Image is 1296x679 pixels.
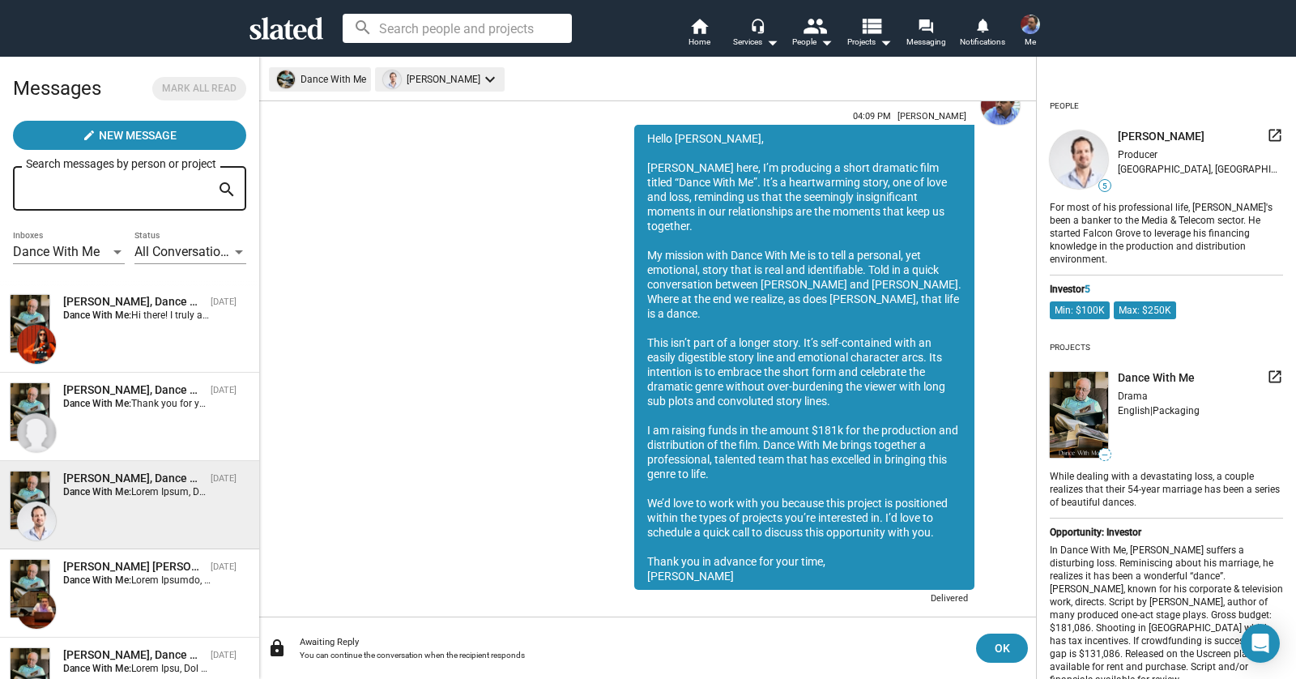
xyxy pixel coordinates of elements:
[17,590,56,629] img: Hampton Myers
[876,32,895,52] mat-icon: arrow_drop_down
[300,651,963,660] div: You can continue the conversation when the recipient responds
[211,297,237,307] time: [DATE]
[1050,284,1283,295] div: Investor
[918,18,933,33] mat-icon: forum
[63,294,204,310] div: Lovelyn Rose, Dance With Me
[63,559,204,574] div: Hampton Myers, Dance With Me
[1050,336,1090,359] div: Projects
[383,70,401,88] img: undefined
[211,650,237,660] time: [DATE]
[211,473,237,484] time: [DATE]
[1114,301,1176,319] mat-chip: Max: $250K
[63,310,131,321] strong: Dance With Me:
[1021,15,1040,34] img: Robert DiGregorio Jr
[688,32,710,52] span: Home
[134,244,234,259] span: All Conversations
[847,32,892,52] span: Projects
[17,413,56,452] img: Rusa Emily
[11,560,49,617] img: Dance With Me
[1118,370,1195,386] span: Dance With Me
[1025,32,1036,52] span: Me
[897,16,954,52] a: Messaging
[1118,391,1148,402] span: Drama
[733,32,778,52] div: Services
[671,16,727,52] a: Home
[762,32,782,52] mat-icon: arrow_drop_down
[211,385,237,395] time: [DATE]
[784,16,841,52] button: People
[1011,11,1050,53] button: Robert DiGregorio JrMe
[1267,127,1283,143] mat-icon: launch
[17,325,56,364] img: Lovelyn Rose
[1050,95,1079,117] div: People
[11,295,49,352] img: Dance With Me
[906,32,946,52] span: Messaging
[974,17,990,32] mat-icon: notifications
[634,125,974,590] div: Hello [PERSON_NAME], [PERSON_NAME] here, I’m producing a short dramatic film titled “Dance With M...
[1050,527,1283,538] div: Opportunity: Investor
[981,86,1020,125] img: Robert DiGregorio Jr
[1099,181,1111,191] span: 5
[689,16,709,36] mat-icon: home
[792,32,833,52] div: People
[1241,624,1280,663] div: Open Intercom Messenger
[343,14,572,43] input: Search people and projects
[63,486,131,498] strong: Dance With Me:
[152,77,246,100] button: Mark all read
[11,383,49,441] img: Dance With Me
[1050,199,1283,267] div: For most of his professional life, [PERSON_NAME]'s been a banker to the Media & Telecom sector. H...
[11,472,49,529] img: Dance With Me
[1118,405,1150,416] span: English
[1085,284,1090,295] span: 5
[63,398,131,409] strong: Dance With Me:
[63,663,131,674] strong: Dance With Me:
[13,121,246,150] button: New Message
[300,637,963,647] div: Awaiting Reply
[1050,372,1108,459] img: undefined
[976,634,1028,663] button: OK
[1150,405,1153,416] span: |
[1118,129,1204,144] span: [PERSON_NAME]
[1153,405,1200,416] span: Packaging
[267,638,287,658] mat-icon: lock
[63,471,204,486] div: David Grover, Dance With Me
[960,32,1005,52] span: Notifications
[1099,451,1111,459] span: —
[841,16,897,52] button: Projects
[978,83,1023,613] a: Robert DiGregorio Jr
[162,80,237,97] span: Mark all read
[1118,164,1283,175] div: [GEOGRAPHIC_DATA], [GEOGRAPHIC_DATA]
[727,16,784,52] button: Services
[375,67,505,92] mat-chip: [PERSON_NAME]
[853,111,891,122] span: 04:09 PM
[17,502,56,540] img: David Grover
[13,69,101,108] h2: Messages
[13,244,100,259] span: Dance With Me
[750,18,765,32] mat-icon: headset_mic
[803,14,826,37] mat-icon: people
[989,634,1015,663] span: OK
[921,590,974,610] div: Delivered
[859,14,883,37] mat-icon: view_list
[63,574,131,586] strong: Dance With Me:
[211,562,237,572] time: [DATE]
[816,32,836,52] mat-icon: arrow_drop_down
[1050,130,1108,189] img: undefined
[897,111,966,122] span: [PERSON_NAME]
[131,398,1209,409] span: Thank you for your interest. We are re-working all of our campaign materials now. We have are loo...
[480,70,500,89] mat-icon: keyboard_arrow_down
[1050,301,1110,319] mat-chip: Min: $100K
[1118,149,1283,160] div: Producer
[217,177,237,203] mat-icon: search
[1050,468,1283,510] div: While dealing with a devastating loss, a couple realizes that their 54-year marriage has been a s...
[63,647,204,663] div: Nick Devereaux, Dance With Me
[1267,369,1283,385] mat-icon: launch
[83,129,96,142] mat-icon: create
[954,16,1011,52] a: Notifications
[99,121,177,150] span: New Message
[63,382,204,398] div: Rusa Emily, Dance With Me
